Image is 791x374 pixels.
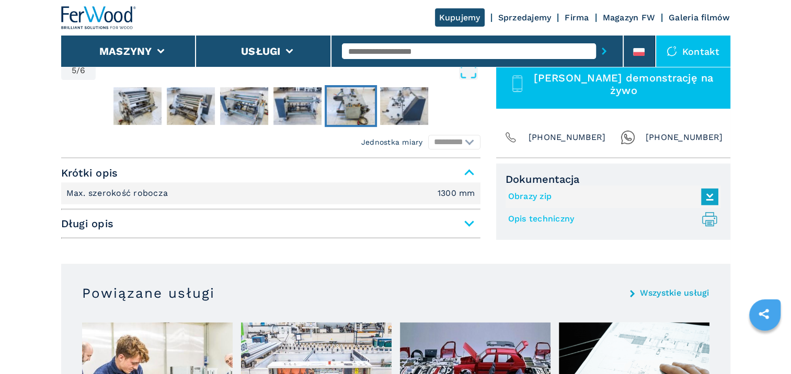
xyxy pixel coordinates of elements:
[596,39,612,63] button: submit-button
[508,188,713,205] a: Obrazy zip
[99,45,152,57] button: Maszyny
[656,36,730,67] div: Kontakt
[751,301,777,327] a: sharethis
[498,13,552,22] a: Sprzedajemy
[327,87,375,125] img: e7213760ba11fc9f9cebf37e718b5ff3
[72,66,76,75] span: 5
[82,285,215,301] h3: Powiązane usługi
[747,327,783,366] iframe: Chat
[640,289,709,297] a: Wszystkie usługi
[113,87,162,125] img: 3a22c18c854c0aa94000bb9df5346a90
[325,85,377,127] button: Go to Slide 5
[508,211,713,228] a: Opis techniczny
[218,85,270,127] button: Go to Slide 3
[167,87,215,125] img: 448cef4475b98d8248f885b4e07169dc
[603,13,656,22] a: Magazyn FW
[361,137,423,147] em: Jednostka miary
[61,182,480,204] div: Krótki opis
[435,8,485,27] a: Kupujemy
[271,85,324,127] button: Go to Slide 4
[80,66,85,75] span: 6
[378,85,430,127] button: Go to Slide 6
[529,72,718,97] span: [PERSON_NAME] demonstrację na żywo
[111,85,164,127] button: Go to Slide 1
[61,214,480,233] span: Długi opis
[503,130,518,145] img: Phone
[241,45,281,57] button: Usługi
[66,188,171,199] p: Max. szerokość robocza
[273,87,322,125] img: d3e075b8c9720c08499b263c5ee7392a
[529,130,606,145] span: [PHONE_NUMBER]
[61,163,480,182] span: Krótki opis
[438,189,475,197] em: 1300 mm
[61,6,136,29] img: Ferwood
[646,130,723,145] span: [PHONE_NUMBER]
[165,85,217,127] button: Go to Slide 2
[220,87,268,125] img: 6e4948c624d3062a44c4182e5702a17c
[669,13,730,22] a: Galeria filmów
[565,13,589,22] a: Firma
[98,61,477,80] button: Open Fullscreen
[380,87,428,125] img: 61f1eb33083a0ba6446bca0c7dd755d1
[621,130,635,145] img: Whatsapp
[506,173,721,185] span: Dokumentacja
[76,66,80,75] span: /
[667,46,677,56] img: Kontakt
[496,60,730,109] button: [PERSON_NAME] demonstrację na żywo
[61,85,480,127] nav: Thumbnail Navigation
